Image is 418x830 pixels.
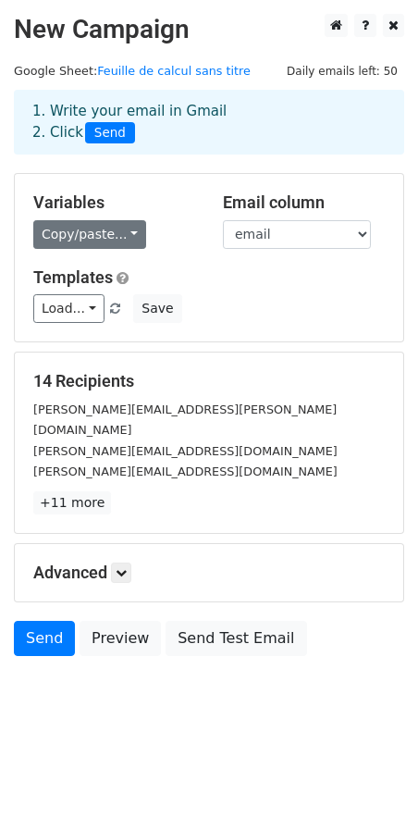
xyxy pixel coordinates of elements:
a: Daily emails left: 50 [280,64,404,78]
small: [PERSON_NAME][EMAIL_ADDRESS][PERSON_NAME][DOMAIN_NAME] [33,403,337,438]
a: Feuille de calcul sans titre [97,64,251,78]
div: Widget de chat [326,741,418,830]
h2: New Campaign [14,14,404,45]
button: Save [133,294,181,323]
span: Send [85,122,135,144]
small: [PERSON_NAME][EMAIL_ADDRESS][DOMAIN_NAME] [33,465,338,478]
h5: 14 Recipients [33,371,385,391]
a: +11 more [33,491,111,514]
a: Preview [80,621,161,656]
a: Copy/paste... [33,220,146,249]
h5: Variables [33,192,195,213]
small: Google Sheet: [14,64,251,78]
a: Load... [33,294,104,323]
a: Templates [33,267,113,287]
span: Daily emails left: 50 [280,61,404,81]
h5: Advanced [33,563,385,583]
a: Send [14,621,75,656]
div: 1. Write your email in Gmail 2. Click [18,101,400,143]
h5: Email column [223,192,385,213]
small: [PERSON_NAME][EMAIL_ADDRESS][DOMAIN_NAME] [33,444,338,458]
iframe: Chat Widget [326,741,418,830]
a: Send Test Email [166,621,306,656]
